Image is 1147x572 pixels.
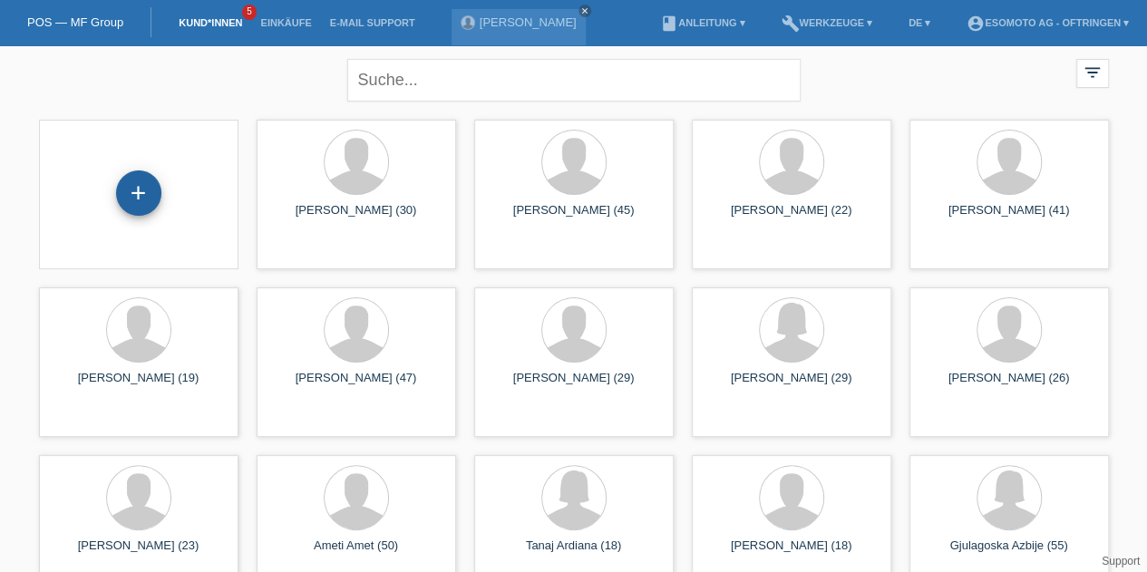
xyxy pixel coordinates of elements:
[1083,63,1103,82] i: filter_list
[957,17,1138,28] a: account_circleEsomoto AG - Oftringen ▾
[706,203,877,232] div: [PERSON_NAME] (22)
[706,538,877,567] div: [PERSON_NAME] (18)
[271,538,442,567] div: Ameti Amet (50)
[53,371,224,400] div: [PERSON_NAME] (19)
[170,17,251,28] a: Kund*innen
[781,15,799,33] i: build
[321,17,424,28] a: E-Mail Support
[489,538,659,567] div: Tanaj Ardiana (18)
[706,371,877,400] div: [PERSON_NAME] (29)
[489,371,659,400] div: [PERSON_NAME] (29)
[27,15,123,29] a: POS — MF Group
[651,17,753,28] a: bookAnleitung ▾
[271,203,442,232] div: [PERSON_NAME] (30)
[967,15,985,33] i: account_circle
[1102,555,1140,567] a: Support
[580,6,589,15] i: close
[251,17,320,28] a: Einkäufe
[480,15,577,29] a: [PERSON_NAME]
[924,538,1094,567] div: Gjulagoska Azbije (55)
[772,17,881,28] a: buildWerkzeuge ▾
[660,15,678,33] i: book
[347,59,801,102] input: Suche...
[271,371,442,400] div: [PERSON_NAME] (47)
[899,17,939,28] a: DE ▾
[53,538,224,567] div: [PERSON_NAME] (23)
[578,5,591,17] a: close
[489,203,659,232] div: [PERSON_NAME] (45)
[242,5,257,20] span: 5
[924,203,1094,232] div: [PERSON_NAME] (41)
[924,371,1094,400] div: [PERSON_NAME] (26)
[117,178,160,208] div: Kund*in hinzufügen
